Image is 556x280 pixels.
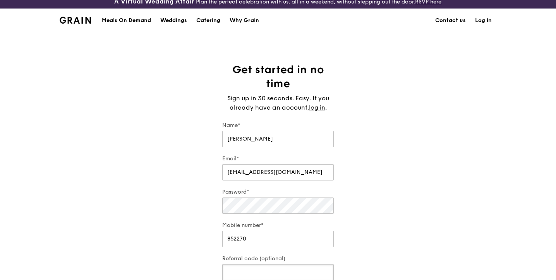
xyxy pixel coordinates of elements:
[222,188,334,196] label: Password*
[230,9,259,32] div: Why Grain
[325,104,327,111] span: .
[309,103,325,112] a: log in
[102,9,151,32] div: Meals On Demand
[222,155,334,163] label: Email*
[225,9,264,32] a: Why Grain
[222,122,334,129] label: Name*
[227,94,329,111] span: Sign up in 30 seconds. Easy. If you already have an account,
[156,9,192,32] a: Weddings
[222,63,334,91] h1: Get started in no time
[222,255,334,263] label: Referral code (optional)
[192,9,225,32] a: Catering
[60,8,91,31] a: GrainGrain
[222,222,334,229] label: Mobile number*
[160,9,187,32] div: Weddings
[470,9,496,32] a: Log in
[431,9,470,32] a: Contact us
[196,9,220,32] div: Catering
[60,17,91,24] img: Grain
